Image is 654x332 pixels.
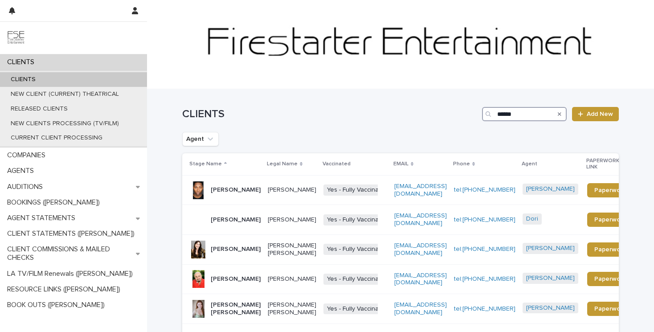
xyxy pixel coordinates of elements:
a: [EMAIL_ADDRESS][DOMAIN_NAME] [394,272,447,286]
a: [EMAIL_ADDRESS][DOMAIN_NAME] [394,242,447,256]
p: RESOURCE LINKS ([PERSON_NAME]) [4,285,127,294]
p: [PERSON_NAME] [268,275,316,283]
a: Dori [526,215,538,223]
p: AGENTS [4,167,41,175]
a: tel:[PHONE_NUMBER] [454,187,515,193]
p: BOOKINGS ([PERSON_NAME]) [4,198,107,207]
p: NEW CLIENTS PROCESSING (TV/FILM) [4,120,126,127]
p: [PERSON_NAME] [211,275,261,283]
span: Paperwork [594,276,626,282]
span: Yes - Fully Vaccinated [323,214,392,225]
span: Yes - Fully Vaccinated [323,303,392,315]
a: Paperwork [587,242,633,257]
p: Stage Name [189,159,222,169]
p: [PERSON_NAME] [PERSON_NAME] [211,301,261,316]
p: PAPERWORK LINK [586,156,628,172]
tr: [PERSON_NAME][PERSON_NAME]Yes - Fully Vaccinated[EMAIL_ADDRESS][DOMAIN_NAME]tel:[PHONE_NUMBER][PE... [182,175,647,205]
a: tel:[PHONE_NUMBER] [454,246,515,252]
a: [PERSON_NAME] [526,185,575,193]
p: [PERSON_NAME] [PERSON_NAME] [268,242,316,257]
span: Yes - Fully Vaccinated [323,274,392,285]
p: CLIENTS [4,76,43,83]
p: LA TV/FILM Renewals ([PERSON_NAME]) [4,270,140,278]
a: Add New [572,107,619,121]
span: Add New [587,111,613,117]
tr: [PERSON_NAME] [PERSON_NAME][PERSON_NAME] [PERSON_NAME]Yes - Fully Vaccinated[EMAIL_ADDRESS][DOMAI... [182,294,647,324]
p: [PERSON_NAME] [268,216,316,224]
a: [EMAIL_ADDRESS][DOMAIN_NAME] [394,302,447,316]
p: AUDITIONS [4,183,50,191]
a: Paperwork [587,183,633,197]
button: Agent [182,132,219,146]
a: Paperwork [587,213,633,227]
p: BOOK OUTS ([PERSON_NAME]) [4,301,112,309]
a: Paperwork [587,272,633,286]
p: [PERSON_NAME] [211,216,261,224]
p: NEW CLIENT (CURRENT) THEATRICAL [4,90,126,98]
span: Yes - Fully Vaccinated [323,184,392,196]
a: [PERSON_NAME] [526,304,575,312]
p: RELEASED CLIENTS [4,105,75,113]
p: CLIENT COMMISSIONS & MAILED CHECKS [4,245,136,262]
p: AGENT STATEMENTS [4,214,82,222]
p: Legal Name [267,159,298,169]
span: Paperwork [594,306,626,312]
p: [PERSON_NAME] [PERSON_NAME] [268,301,316,316]
a: [EMAIL_ADDRESS][DOMAIN_NAME] [394,183,447,197]
h1: CLIENTS [182,108,478,121]
p: [PERSON_NAME] [211,246,261,253]
p: EMAIL [393,159,409,169]
tr: [PERSON_NAME][PERSON_NAME] [PERSON_NAME]Yes - Fully Vaccinated[EMAIL_ADDRESS][DOMAIN_NAME]tel:[PH... [182,234,647,264]
p: Vaccinated [323,159,351,169]
input: Search [482,107,567,121]
a: tel:[PHONE_NUMBER] [454,306,515,312]
p: COMPANIES [4,151,53,160]
a: tel:[PHONE_NUMBER] [454,276,515,282]
a: Paperwork [587,302,633,316]
p: Agent [522,159,537,169]
span: Paperwork [594,187,626,193]
a: [PERSON_NAME] [526,275,575,282]
p: CURRENT CLIENT PROCESSING [4,134,110,142]
tr: [PERSON_NAME][PERSON_NAME]Yes - Fully Vaccinated[EMAIL_ADDRESS][DOMAIN_NAME]tel:[PHONE_NUMBER][PE... [182,264,647,294]
p: CLIENTS [4,58,41,66]
a: [EMAIL_ADDRESS][DOMAIN_NAME] [394,213,447,226]
a: [PERSON_NAME] [526,245,575,252]
a: tel:[PHONE_NUMBER] [454,217,515,223]
p: Phone [453,159,470,169]
span: Paperwork [594,246,626,253]
p: [PERSON_NAME] [268,186,316,194]
img: 9JgRvJ3ETPGCJDhvPVA5 [7,29,25,47]
span: Paperwork [594,217,626,223]
span: Yes - Fully Vaccinated [323,244,392,255]
p: CLIENT STATEMENTS ([PERSON_NAME]) [4,230,142,238]
tr: [PERSON_NAME][PERSON_NAME]Yes - Fully Vaccinated[EMAIL_ADDRESS][DOMAIN_NAME]tel:[PHONE_NUMBER]Dor... [182,205,647,235]
p: [PERSON_NAME] [211,186,261,194]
